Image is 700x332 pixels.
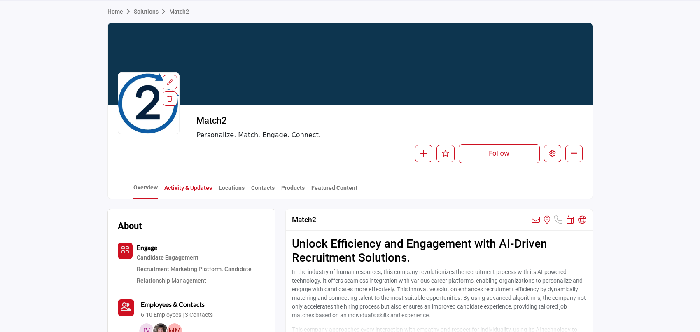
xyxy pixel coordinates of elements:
a: 6-10 Employees | 3 Contacts [141,311,213,319]
a: Link of redirect to contact page [118,299,134,316]
h2: Match2 [292,215,316,224]
b: Engage [137,243,157,251]
a: Engage [137,245,157,251]
a: Recruitment Marketing Platform, [137,266,223,272]
a: Employees & Contacts [141,299,205,309]
a: Overview [133,183,158,199]
span: Personalize. Match. Engage. Connect. [196,130,460,140]
a: Contacts [251,184,275,198]
button: Follow [459,144,540,163]
div: Strategies and tools for maintaining active and engaging interactions with potential candidates. [137,253,265,263]
a: Activity & Updates [164,184,212,198]
a: Home [107,8,134,15]
button: Category Icon [118,243,133,259]
a: Candidate Engagement [137,253,265,263]
a: Solutions [134,8,169,15]
a: Products [281,184,305,198]
a: Featured Content [311,184,358,198]
a: Candidate Relationship Management [137,266,252,284]
button: Edit company [544,145,561,162]
h2: Match2 [196,115,423,126]
p: In the industry of human resources, this company revolutionizes the recruitment process with its ... [292,268,586,320]
button: Like [436,145,455,162]
b: Employees & Contacts [141,300,205,308]
a: Match2 [169,8,189,15]
h2: About [118,219,142,233]
a: Locations [218,184,245,198]
button: Contact-Employee Icon [118,299,134,316]
h2: Unlock Efficiency and Engagement with AI-Driven Recruitment Solutions. [292,237,586,264]
button: More details [565,145,583,162]
div: Aspect Ratio:1:1,Size:400x400px [163,75,177,89]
